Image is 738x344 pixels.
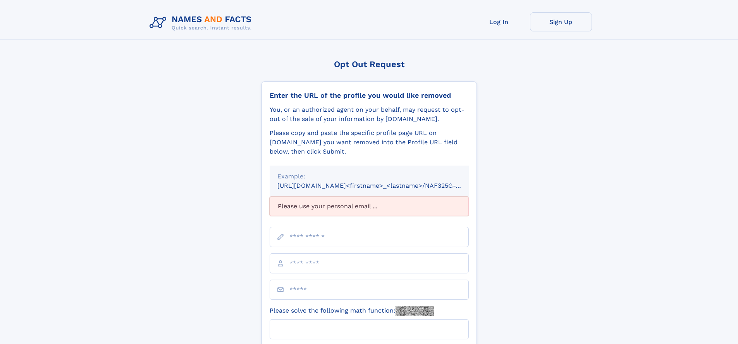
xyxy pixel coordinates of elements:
div: You, or an authorized agent on your behalf, may request to opt-out of the sale of your informatio... [270,105,469,124]
div: Opt Out Request [261,59,477,69]
a: Log In [468,12,530,31]
img: Logo Names and Facts [146,12,258,33]
label: Please solve the following math function: [270,306,434,316]
div: Please use your personal email ... [270,197,469,216]
div: Please copy and paste the specific profile page URL on [DOMAIN_NAME] you want removed into the Pr... [270,128,469,156]
small: [URL][DOMAIN_NAME]<firstname>_<lastname>/NAF325G-xxxxxxxx [277,182,483,189]
div: Example: [277,172,461,181]
div: Enter the URL of the profile you would like removed [270,91,469,100]
a: Sign Up [530,12,592,31]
